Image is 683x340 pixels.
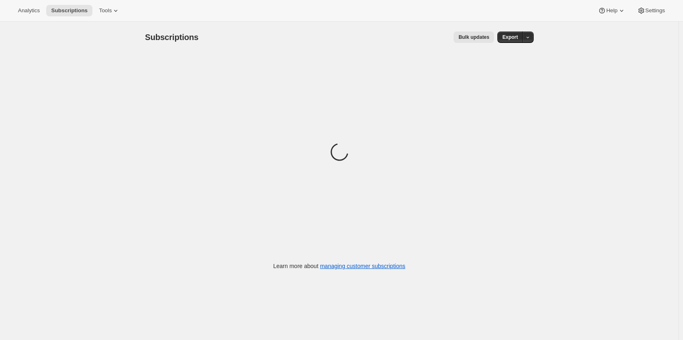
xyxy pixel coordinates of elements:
[99,7,112,14] span: Tools
[145,33,199,42] span: Subscriptions
[632,5,670,16] button: Settings
[502,34,518,40] span: Export
[454,31,494,43] button: Bulk updates
[497,31,523,43] button: Export
[645,7,665,14] span: Settings
[606,7,617,14] span: Help
[320,263,405,269] a: managing customer subscriptions
[46,5,92,16] button: Subscriptions
[13,5,45,16] button: Analytics
[273,262,405,270] p: Learn more about
[51,7,88,14] span: Subscriptions
[18,7,40,14] span: Analytics
[94,5,125,16] button: Tools
[593,5,630,16] button: Help
[458,34,489,40] span: Bulk updates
